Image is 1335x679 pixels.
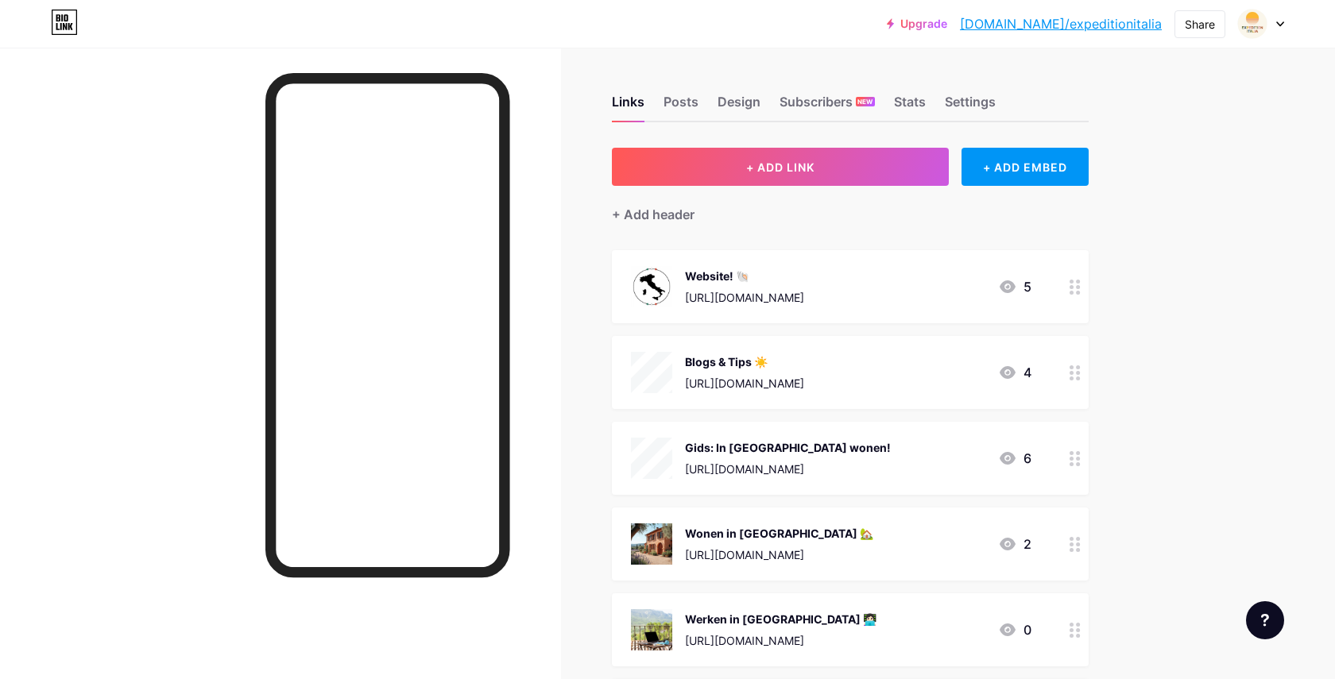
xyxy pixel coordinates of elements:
img: Wonen in Italië 🏡 [631,523,672,565]
div: Wonen in [GEOGRAPHIC_DATA] 🏡 [685,525,873,542]
div: 4 [998,363,1031,382]
a: Upgrade [887,17,947,30]
span: + ADD LINK [746,160,815,174]
img: Expedition Italia [1237,9,1267,39]
div: 6 [998,449,1031,468]
div: [URL][DOMAIN_NAME] [685,375,804,392]
div: [URL][DOMAIN_NAME] [685,546,873,563]
div: Stats [894,92,926,121]
div: Gids: In [GEOGRAPHIC_DATA] wonen! [685,439,891,456]
div: + ADD EMBED [962,148,1088,186]
div: Werken in [GEOGRAPHIC_DATA] 👩🏻‍💻 [685,611,876,627]
div: + Add header [612,205,695,224]
div: Subscribers [780,92,875,121]
div: [URL][DOMAIN_NAME] [685,632,876,649]
a: [DOMAIN_NAME]/expeditionitalia [960,14,1162,33]
div: Posts [664,92,698,121]
div: [URL][DOMAIN_NAME] [685,289,804,306]
button: + ADD LINK [612,148,950,186]
div: Design [718,92,760,121]
div: Settings [945,92,996,121]
img: Website! 🐚 [631,266,672,307]
div: 5 [998,277,1031,296]
span: NEW [857,97,873,106]
div: Share [1185,16,1215,33]
div: 0 [998,620,1031,639]
div: [URL][DOMAIN_NAME] [685,461,891,477]
div: 2 [998,534,1031,554]
img: Werken in Italië 👩🏻‍💻 [631,609,672,650]
div: Blogs & Tips ☀️ [685,353,804,370]
div: Website! 🐚 [685,268,804,284]
div: Links [612,92,644,121]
